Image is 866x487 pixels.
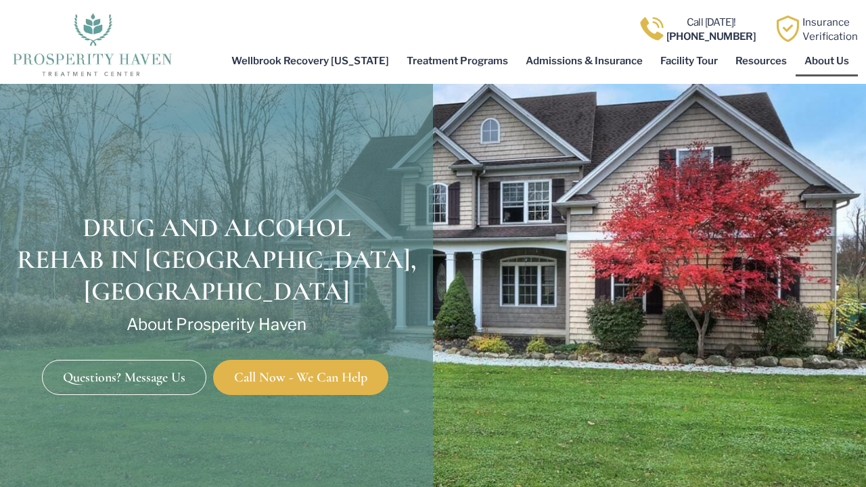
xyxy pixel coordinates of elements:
[42,360,206,395] a: Questions? Message Us
[666,30,756,43] b: [PHONE_NUMBER]
[796,45,858,76] a: About Us
[639,16,665,42] img: Call one of Prosperity Haven's dedicated counselors today so we can help you overcome addiction
[398,45,517,76] a: Treatment Programs
[213,360,388,395] a: Call Now - We Can Help
[7,316,426,333] p: About Prosperity Haven
[7,212,426,307] h1: DRUG AND ALCOHOL REHAB IN [GEOGRAPHIC_DATA], [GEOGRAPHIC_DATA]
[775,16,801,42] img: Learn how Prosperity Haven, a verified substance abuse center can help you overcome your addiction
[63,371,185,384] span: Questions? Message Us
[223,45,398,76] a: Wellbrook Recovery [US_STATE]
[666,16,756,42] a: Call [DATE]![PHONE_NUMBER]
[234,371,367,384] span: Call Now - We Can Help
[652,45,727,76] a: Facility Tour
[727,45,796,76] a: Resources
[802,16,858,42] a: InsuranceVerification
[8,9,177,77] img: The logo for Prosperity Haven Addiction Recovery Center.
[517,45,652,76] a: Admissions & Insurance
